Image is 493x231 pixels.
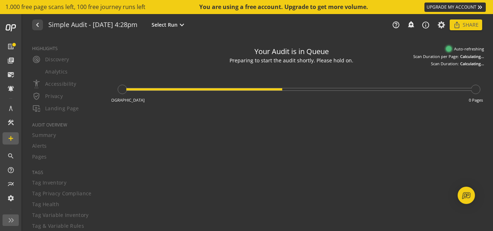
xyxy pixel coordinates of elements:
span: Select Run [152,21,178,28]
button: Share [450,19,482,30]
div: You are using a free account. Upgrade to get more volume. [199,3,369,11]
mat-icon: add [7,135,14,142]
div: Calculating... [460,61,484,67]
mat-icon: account_circle [7,209,14,216]
mat-icon: navigate_before [33,21,41,29]
mat-icon: help_outline [392,21,400,29]
div: Calculating... [460,54,484,59]
div: 0 Pages [469,97,483,103]
div: In [GEOGRAPHIC_DATA] [100,97,145,103]
div: Auto-refreshing [446,46,484,52]
mat-icon: construction [7,119,14,126]
a: UPGRADE MY ACCOUNT [424,3,486,12]
span: 1.000 free page scans left, 100 free journey runs left [5,3,145,11]
mat-icon: architecture [7,105,14,112]
button: Select Run [150,20,188,30]
div: Preparing to start the audit shortly. Please hold on. [230,57,353,65]
mat-icon: expand_more [178,21,186,29]
mat-icon: info_outline [422,21,430,29]
mat-icon: search [7,152,14,160]
mat-icon: list_alt [7,43,14,50]
span: Share [463,18,479,31]
div: Your Audit is in Queue [254,46,329,57]
div: Scan Duration per Page: [413,54,459,59]
mat-icon: library_books [7,57,14,64]
h1: Simple Audit - 06 October 2025 | 4:28pm [48,21,138,29]
div: Open Intercom Messenger [458,187,475,204]
div: Scan Duration: [431,61,459,67]
mat-icon: multiline_chart [7,181,14,188]
mat-icon: notifications_active [7,85,14,92]
mat-icon: mark_email_read [7,71,14,78]
mat-icon: settings [7,195,14,202]
mat-icon: help_outline [7,166,14,174]
mat-icon: keyboard_double_arrow_right [476,4,484,11]
mat-icon: ios_share [453,21,461,28]
mat-icon: add_alert [407,21,414,28]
